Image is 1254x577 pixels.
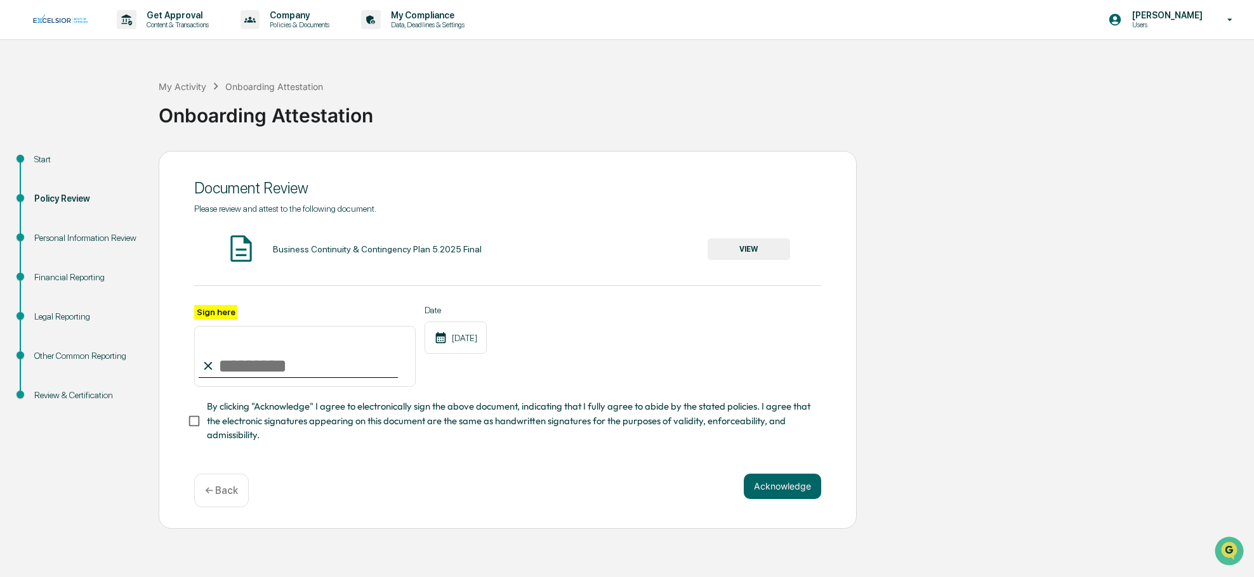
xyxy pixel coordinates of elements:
[43,97,208,110] div: Start new chat
[207,399,811,442] span: By clicking "Acknowledge" I agree to electronically sign the above document, indicating that I fu...
[25,160,82,172] span: Preclearance
[13,161,23,171] div: 🖐️
[260,10,336,20] p: Company
[205,484,238,496] p: ← Back
[30,15,91,25] img: logo
[43,110,161,120] div: We're available if you need us!
[89,214,154,224] a: Powered byPylon
[25,184,80,197] span: Data Lookup
[13,185,23,195] div: 🔎
[381,10,471,20] p: My Compliance
[105,160,157,172] span: Attestations
[216,101,231,116] button: Start new chat
[273,244,482,254] div: Business Continuity & Contingency Plan 5.2025 Final
[87,155,162,178] a: 🗄️Attestations
[744,474,821,499] button: Acknowledge
[381,20,471,29] p: Data, Deadlines & Settings
[425,305,487,315] label: Date
[13,97,36,120] img: 1746055101610-c473b297-6a78-478c-a979-82029cc54cd1
[33,58,209,71] input: Clear
[34,192,138,205] div: Policy Review
[159,81,206,92] div: My Activity
[225,81,323,92] div: Onboarding Attestation
[136,10,215,20] p: Get Approval
[34,310,138,323] div: Legal Reporting
[194,204,376,214] span: Please review and attest to the following document.
[260,20,336,29] p: Policies & Documents
[34,389,138,402] div: Review & Certification
[92,161,102,171] div: 🗄️
[34,231,138,245] div: Personal Information Review
[708,238,790,260] button: VIEW
[225,233,257,264] img: Document Icon
[1122,10,1209,20] p: [PERSON_NAME]
[194,305,237,320] label: Sign here
[1213,535,1248,569] iframe: Open customer support
[159,94,1248,127] div: Onboarding Attestation
[1122,20,1209,29] p: Users
[136,20,215,29] p: Content & Transactions
[425,321,487,354] div: [DATE]
[34,271,138,284] div: Financial Reporting
[34,349,138,363] div: Other Common Reporting
[126,215,154,224] span: Pylon
[8,155,87,178] a: 🖐️Preclearance
[34,153,138,166] div: Start
[13,27,231,47] p: How can we help?
[8,179,85,202] a: 🔎Data Lookup
[194,179,821,197] div: Document Review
